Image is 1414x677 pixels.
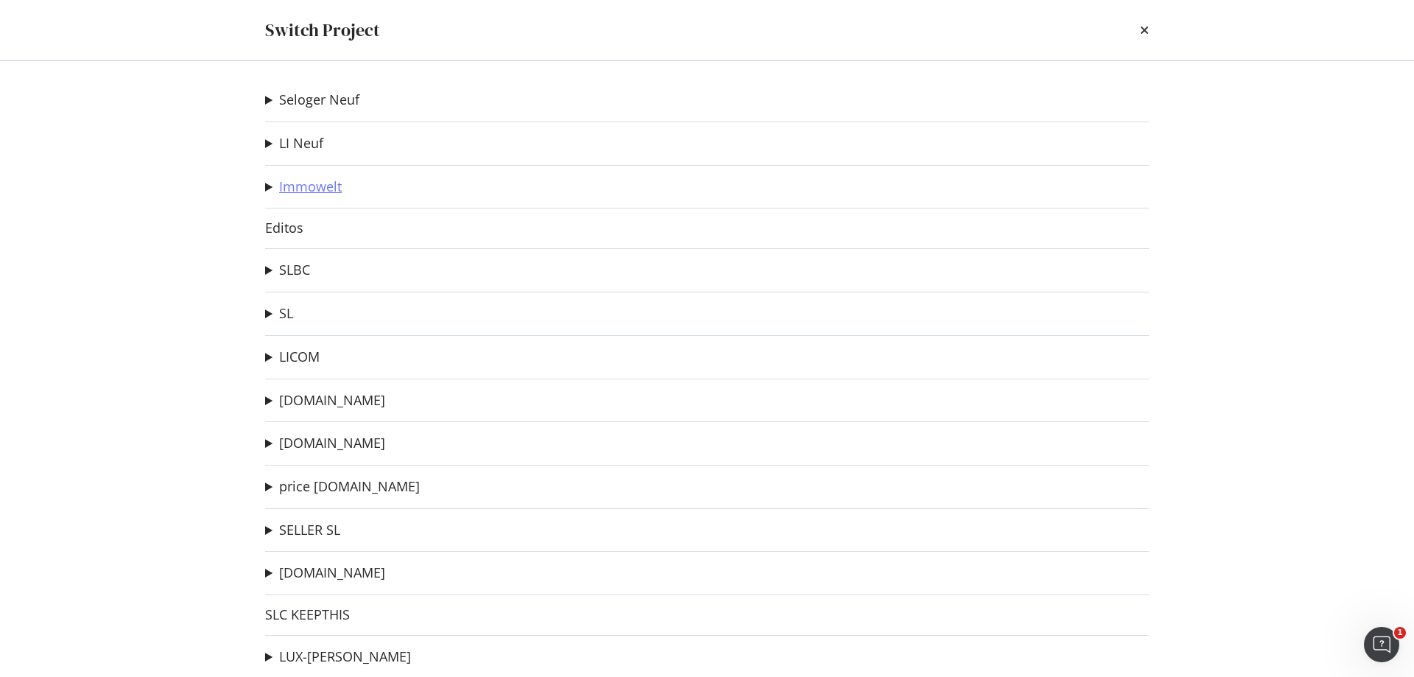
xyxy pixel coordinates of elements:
a: LICOM [279,349,320,365]
a: [DOMAIN_NAME] [279,565,385,580]
summary: Seloger Neuf [265,91,359,110]
a: SLC KEEPTHIS [265,607,350,622]
summary: [DOMAIN_NAME] [265,391,385,410]
summary: SELLER SL [265,521,340,540]
a: LI Neuf [279,136,323,151]
div: times [1140,18,1149,43]
a: [DOMAIN_NAME] [279,435,385,451]
a: SLBC [279,262,310,278]
a: SELLER SL [279,522,340,538]
a: LUX-[PERSON_NAME] [279,649,411,664]
a: Seloger Neuf [279,92,359,108]
summary: SL [265,304,293,323]
a: Immowelt [279,179,342,194]
a: [DOMAIN_NAME] [279,393,385,408]
summary: SLBC [265,261,310,280]
summary: [DOMAIN_NAME] [265,434,385,453]
a: Editos [265,220,303,236]
span: 1 [1394,627,1406,639]
summary: price [DOMAIN_NAME] [265,477,420,497]
summary: LI Neuf [265,134,323,153]
summary: [DOMAIN_NAME] [265,564,385,583]
summary: Immowelt [265,178,342,197]
a: price [DOMAIN_NAME] [279,479,420,494]
div: Switch Project [265,18,380,43]
a: SL [279,306,293,321]
iframe: Intercom live chat [1364,627,1399,662]
summary: LUX-[PERSON_NAME] [265,648,411,667]
summary: LICOM [265,348,320,367]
